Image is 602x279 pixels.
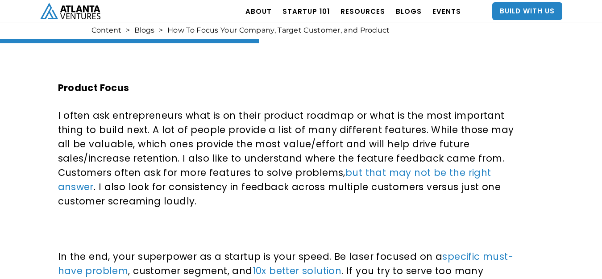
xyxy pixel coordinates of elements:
div: > [159,26,163,35]
a: specific must-have problem [58,250,513,277]
p: ‍ [58,53,519,67]
a: Build With Us [492,2,562,20]
div: > [126,26,130,35]
a: but that may not be the right answer [58,166,491,193]
div: How To Focus Your Company, Target Customer, and Product [167,26,390,35]
a: Blogs [134,26,154,35]
a: Content [91,26,121,35]
p: ‍ [58,222,519,236]
strong: Product Focus [58,81,129,94]
a: 10x better solution [253,264,342,277]
p: I often ask entrepreneurs what is on their product roadmap or what is the most important thing to... [58,108,519,208]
